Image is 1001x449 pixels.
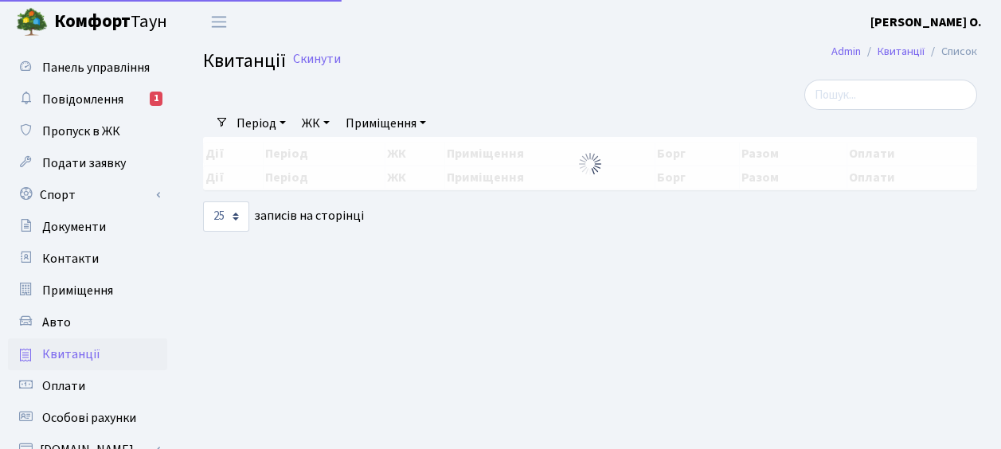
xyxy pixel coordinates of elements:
[293,52,341,67] a: Скинути
[42,409,136,427] span: Особові рахунки
[8,115,167,147] a: Пропуск в ЖК
[8,306,167,338] a: Авто
[878,43,925,60] a: Квитанції
[295,110,336,137] a: ЖК
[8,370,167,402] a: Оплати
[925,43,977,61] li: Список
[8,338,167,370] a: Квитанції
[230,110,292,137] a: Період
[42,154,126,172] span: Подати заявку
[870,13,982,32] a: [PERSON_NAME] О.
[339,110,432,137] a: Приміщення
[831,43,861,60] a: Admin
[804,80,977,110] input: Пошук...
[8,275,167,306] a: Приміщення
[807,35,1001,68] nav: breadcrumb
[42,346,100,363] span: Квитанції
[42,314,71,331] span: Авто
[577,151,603,177] img: Обробка...
[42,123,120,140] span: Пропуск в ЖК
[150,92,162,106] div: 1
[8,179,167,211] a: Спорт
[8,243,167,275] a: Контакти
[199,9,239,35] button: Переключити навігацію
[42,250,99,267] span: Контакти
[8,84,167,115] a: Повідомлення1
[16,6,48,38] img: logo.png
[54,9,131,34] b: Комфорт
[8,402,167,434] a: Особові рахунки
[8,211,167,243] a: Документи
[203,201,249,232] select: записів на сторінці
[203,47,286,75] span: Квитанції
[870,14,982,31] b: [PERSON_NAME] О.
[42,91,123,108] span: Повідомлення
[8,147,167,179] a: Подати заявку
[42,59,150,76] span: Панель управління
[42,282,113,299] span: Приміщення
[42,377,85,395] span: Оплати
[42,218,106,236] span: Документи
[54,9,167,36] span: Таун
[8,52,167,84] a: Панель управління
[203,201,364,232] label: записів на сторінці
